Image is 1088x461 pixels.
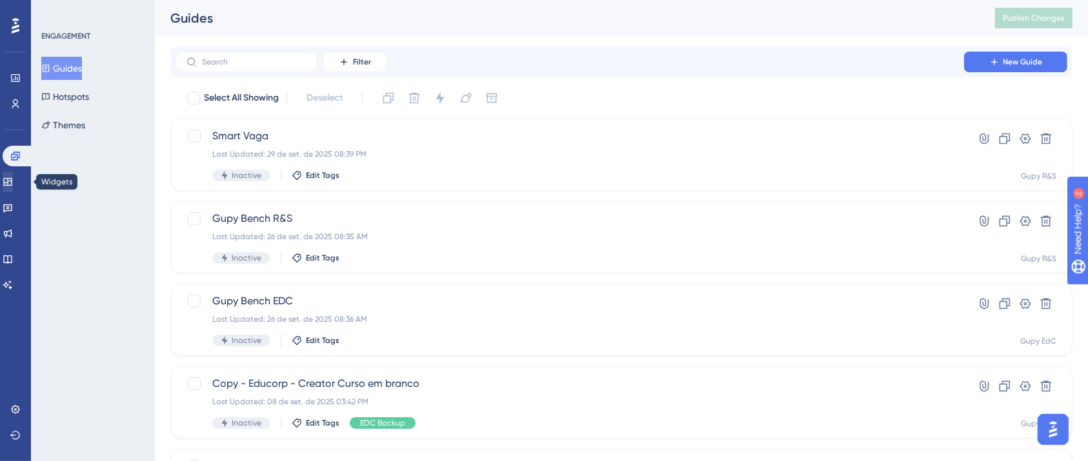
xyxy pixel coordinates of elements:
span: Inactive [232,418,261,428]
iframe: UserGuiding AI Assistant Launcher [1034,410,1073,449]
button: New Guide [964,52,1067,72]
span: Select All Showing [204,90,279,106]
span: Filter [353,57,371,67]
button: Edit Tags [292,418,339,428]
div: Gupy R&S [1021,253,1056,264]
span: Need Help? [30,3,81,19]
span: Copy - Educorp - Creator Curso em branco [212,376,927,391]
div: Gupy R&S [1021,418,1056,429]
button: Deselect [295,86,354,110]
button: Edit Tags [292,170,339,181]
span: EDC Backup [360,418,405,428]
div: Last Updated: 29 de set. de 2025 08:39 PM [212,149,927,159]
span: Deselect [307,90,343,106]
button: Edit Tags [292,335,339,346]
span: Edit Tags [306,418,339,428]
span: Edit Tags [306,253,339,263]
div: Guides [170,9,963,27]
span: Inactive [232,253,261,263]
span: Edit Tags [306,170,339,181]
button: Publish Changes [995,8,1073,28]
button: Edit Tags [292,253,339,263]
div: 2 [90,6,94,17]
span: New Guide [1003,57,1043,67]
input: Search [202,57,307,66]
span: Inactive [232,335,261,346]
div: Last Updated: 26 de set. de 2025 08:36 AM [212,314,927,324]
span: Inactive [232,170,261,181]
button: Filter [323,52,387,72]
div: Gupy EdC [1020,336,1056,346]
span: Edit Tags [306,335,339,346]
button: Hotspots [41,85,89,108]
div: Last Updated: 08 de set. de 2025 03:42 PM [212,397,927,407]
span: Gupy Bench R&S [212,211,927,226]
span: Gupy Bench EDC [212,293,927,309]
div: Gupy R&S [1021,171,1056,181]
span: Smart Vaga [212,128,927,144]
div: Last Updated: 26 de set. de 2025 08:35 AM [212,231,927,242]
button: Guides [41,57,82,80]
button: Themes [41,113,85,137]
div: ENGAGEMENT [41,31,90,41]
span: Publish Changes [1003,13,1065,23]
